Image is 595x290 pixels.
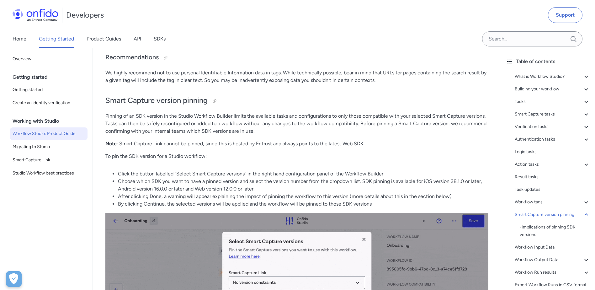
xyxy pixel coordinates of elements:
[515,256,590,264] a: Workflow Output Data
[13,30,26,48] a: Home
[10,53,88,65] a: Overview
[482,31,582,46] input: Onfido search input field
[13,156,85,164] span: Smart Capture Link
[515,281,590,289] a: Export Workflow Runs in CSV format
[548,7,582,23] a: Support
[10,154,88,166] a: Smart Capture Link
[118,200,488,208] li: By clicking Continue, the selected versions will be applied and the workflow will be pinned to th...
[515,148,590,156] a: Logic tasks
[13,71,90,83] div: Getting started
[13,55,85,63] span: Overview
[13,115,90,127] div: Working with Studio
[515,186,590,193] a: Task updates
[515,110,590,118] a: Smart Capture tasks
[6,271,22,287] div: Cookie Preferences
[118,193,488,200] li: After clicking Done, a warning will appear explaining the impact of pinning the workflow to this ...
[10,167,88,180] a: Studio Workflow best practices
[515,244,590,251] a: Workflow Input Data
[515,73,590,80] a: What is Workflow Studio?
[515,98,590,105] a: Tasks
[515,198,590,206] a: Workflow tags
[515,123,590,131] a: Verification tasks
[134,30,141,48] a: API
[10,127,88,140] a: Workflow Studio: Product Guide
[10,97,88,109] a: Create an identity verification
[105,112,488,135] p: Pinning of an SDK version in the Studio Workflow Builder limits the available tasks and configura...
[105,95,488,106] h2: Smart Capture version pinning
[10,141,88,153] a: Migrating to Studio
[118,178,488,193] li: Choose which SDK you want to have a pinned version and select the version number from the dropdow...
[13,9,58,21] img: Onfido Logo
[39,30,74,48] a: Getting Started
[515,136,590,143] a: Authentication tasks
[515,269,590,276] a: Workflow Run results
[515,211,590,218] a: Smart Capture version pinning
[13,99,85,107] span: Create an identity verification
[515,85,590,93] a: Building your workflow
[105,140,488,148] p: : Smart Capture Link cannot be pinned, since this is hosted by Entrust and always points to the l...
[10,83,88,96] a: Getting started
[105,53,488,63] h3: Recommendations
[66,10,104,20] h1: Developers
[6,271,22,287] button: Open Preferences
[506,58,590,65] div: Table of contents
[87,30,121,48] a: Product Guides
[105,153,488,160] p: To pin the SDK version for a Studio workflow:
[13,169,85,177] span: Studio Workflow best practices
[515,173,590,181] a: Result tasks
[520,223,590,239] div: - Implications of pinning SDK versions
[520,223,590,239] a: -Implications of pinning SDK versions
[118,170,488,178] li: Click the button labelled “Select Smart Capture versions” in the right hand configuration panel o...
[515,161,590,168] a: Action tasks
[13,86,85,94] span: Getting started
[105,69,488,84] p: We highly recommend not to use personal Identifiable Information data in tags. While technically ...
[105,141,117,147] strong: Note
[13,130,85,137] span: Workflow Studio: Product Guide
[154,30,166,48] a: SDKs
[13,143,85,151] span: Migrating to Studio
